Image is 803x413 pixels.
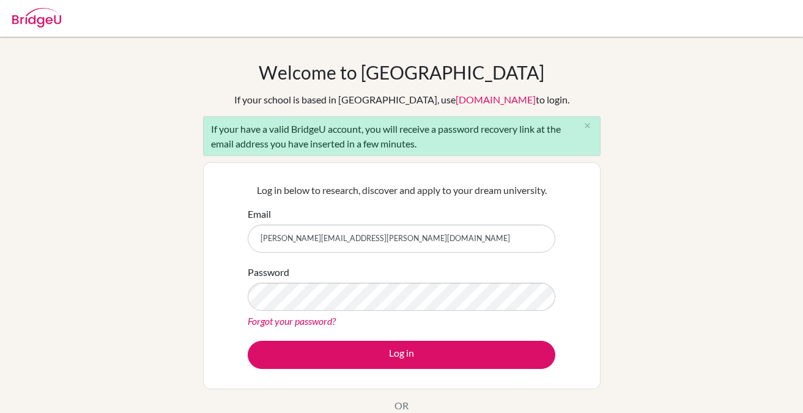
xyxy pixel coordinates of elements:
h1: Welcome to [GEOGRAPHIC_DATA] [259,61,544,83]
label: Email [248,207,271,221]
label: Password [248,265,289,280]
div: If your school is based in [GEOGRAPHIC_DATA], use to login. [234,92,569,107]
i: close [583,121,592,130]
p: Log in below to research, discover and apply to your dream university. [248,183,555,198]
a: Forgot your password? [248,315,336,327]
a: [DOMAIN_NAME] [456,94,536,105]
img: Bridge-U [12,8,61,28]
p: OR [394,398,409,413]
button: Log in [248,341,555,369]
button: Close [575,117,600,135]
div: If your have a valid BridgeU account, you will receive a password recovery link at the email addr... [203,116,601,156]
